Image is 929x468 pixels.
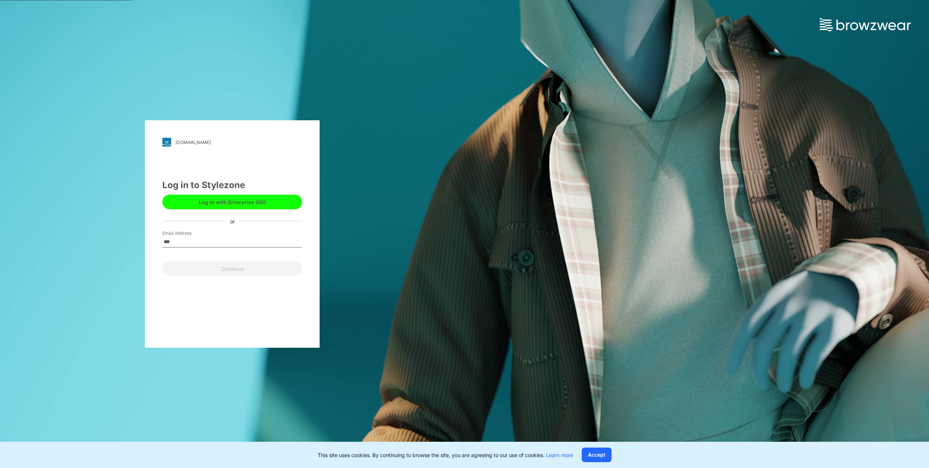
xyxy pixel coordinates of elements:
div: or [224,217,241,225]
button: Log in with Enterprise SSO [162,195,302,209]
img: browzwear-logo.73288ffb.svg [820,18,911,31]
div: Log in to Stylezone [162,179,302,192]
a: Learn more [546,452,573,458]
label: Email Address [162,230,213,237]
img: svg+xml;base64,PHN2ZyB3aWR0aD0iMjgiIGhlaWdodD0iMjgiIHZpZXdCb3g9IjAgMCAyOCAyOCIgZmlsbD0ibm9uZSIgeG... [162,138,171,147]
a: [DOMAIN_NAME] [162,138,302,147]
p: This site uses cookies. By continuing to browse the site, you are agreeing to our use of cookies. [318,451,573,459]
button: Accept [582,448,612,462]
div: [DOMAIN_NAME] [175,140,211,145]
